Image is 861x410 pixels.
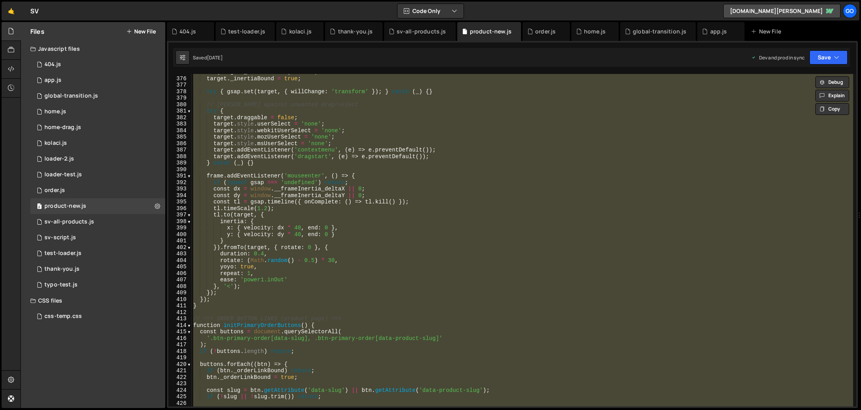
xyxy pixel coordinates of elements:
div: 390 [168,166,192,173]
div: 410 [168,296,192,303]
div: 14248/41299.js [30,183,165,198]
div: 388 [168,153,192,160]
button: Code Only [397,4,464,18]
button: New File [126,28,156,35]
div: 392 [168,179,192,186]
div: 14248/42454.js [30,167,165,183]
div: 412 [168,309,192,316]
div: 14248/46532.js [30,57,165,72]
div: Saved [193,54,223,61]
div: Javascript files [21,41,165,57]
div: 377 [168,82,192,89]
button: Copy [815,103,849,115]
div: 414 [168,322,192,329]
div: typo-test.js [44,281,78,288]
div: 423 [168,380,192,387]
div: 422 [168,374,192,381]
div: sv-all-products.js [44,218,94,225]
a: [DOMAIN_NAME][PERSON_NAME] [723,4,841,18]
div: sv-all-products.js [397,28,446,35]
div: 417 [168,342,192,348]
div: 401 [168,238,192,244]
div: thank-you.js [338,28,373,35]
button: Explain [815,90,849,102]
div: 14248/36682.js [30,214,165,230]
div: 400 [168,231,192,238]
div: 14248/39945.js [30,198,165,214]
div: 409 [168,290,192,296]
div: global-transition.js [633,28,686,35]
div: 425 [168,393,192,400]
div: order.js [535,28,556,35]
div: 14248/45841.js [30,135,165,151]
div: 411 [168,303,192,309]
span: 2 [37,204,42,210]
div: 387 [168,147,192,153]
div: 413 [168,316,192,322]
div: 402 [168,244,192,251]
div: app.js [710,28,727,35]
div: 396 [168,205,192,212]
div: 14248/38890.js [30,104,165,120]
div: 394 [168,192,192,199]
div: 376 [168,76,192,82]
div: sv-script.js [44,234,76,241]
div: 421 [168,368,192,374]
div: 416 [168,335,192,342]
div: 382 [168,115,192,121]
div: 407 [168,277,192,283]
div: 14248/43355.js [30,277,165,293]
div: 397 [168,212,192,218]
div: 391 [168,173,192,179]
h2: Files [30,27,44,36]
div: 393 [168,186,192,192]
div: 379 [168,95,192,102]
div: 404.js [179,28,196,35]
div: global-transition.js [44,92,98,100]
div: 404 [168,257,192,264]
div: 404.js [44,61,61,68]
div: order.js [44,187,65,194]
div: home-drag.js [44,124,81,131]
div: 408 [168,283,192,290]
div: 398 [168,218,192,225]
div: CSS files [21,293,165,308]
div: 14248/36561.js [30,230,165,246]
div: 426 [168,400,192,407]
div: product-new.js [470,28,512,35]
div: 420 [168,361,192,368]
div: 418 [168,348,192,355]
div: test-loader.js [228,28,265,35]
div: home.js [584,28,606,35]
div: SV [30,6,39,16]
div: [DATE] [207,54,223,61]
div: 415 [168,329,192,335]
div: Dev and prod in sync [751,54,805,61]
div: 389 [168,160,192,166]
div: test-loader.js [44,250,81,257]
div: loader-test.js [44,171,82,178]
button: Debug [815,76,849,88]
div: 405 [168,264,192,270]
div: home.js [44,108,66,115]
div: 381 [168,108,192,115]
div: 385 [168,134,192,140]
div: thank-you.js [44,266,79,273]
a: go [843,4,857,18]
button: Save [809,50,848,65]
div: css-temp.css [44,313,82,320]
div: 14248/42526.js [30,151,165,167]
div: app.js [44,77,61,84]
div: loader-2.js [44,155,74,163]
div: 395 [168,199,192,205]
div: 14248/38037.css [30,308,165,324]
div: 14248/41685.js [30,88,165,104]
div: 380 [168,102,192,108]
div: 383 [168,121,192,127]
div: 14248/42099.js [30,261,165,277]
div: 14248/40457.js [30,120,165,135]
div: 424 [168,387,192,394]
div: 14248/46529.js [30,246,165,261]
div: 384 [168,127,192,134]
